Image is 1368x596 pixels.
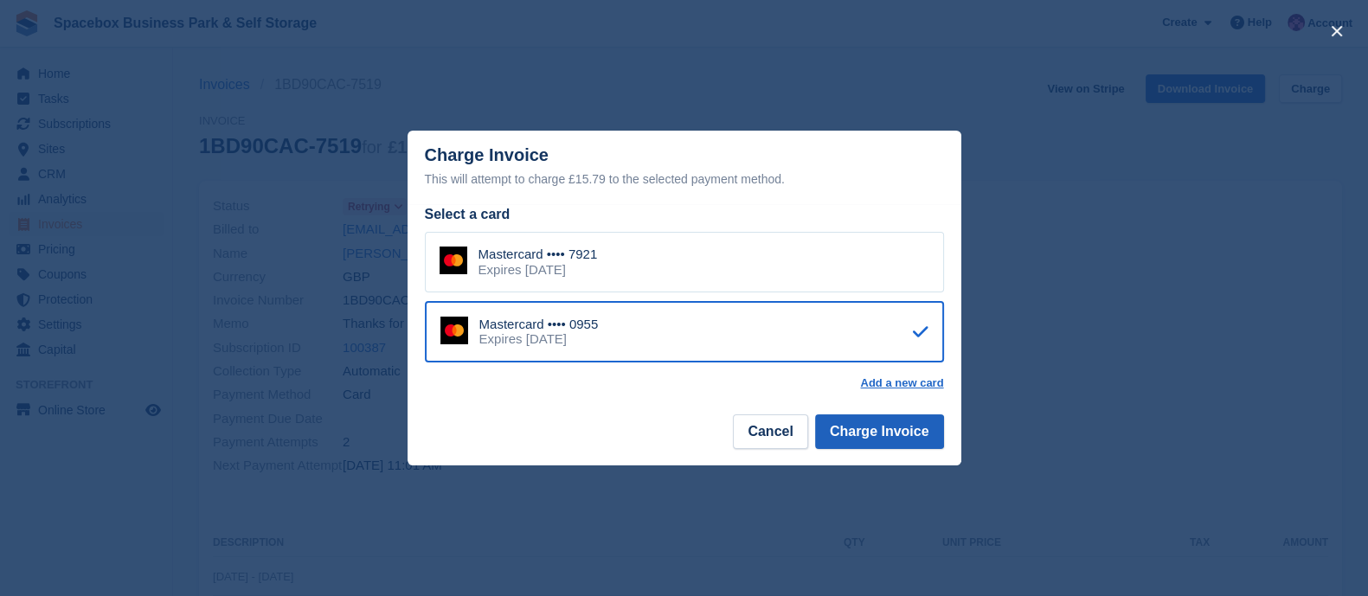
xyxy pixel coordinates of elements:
div: Mastercard •••• 0955 [479,317,599,332]
a: Add a new card [860,376,943,390]
div: Select a card [425,204,944,225]
img: Mastercard Logo [440,247,467,274]
div: Charge Invoice [425,145,944,189]
div: This will attempt to charge £15.79 to the selected payment method. [425,169,944,189]
img: Mastercard Logo [440,317,468,344]
div: Expires [DATE] [478,262,598,278]
button: Charge Invoice [815,414,944,449]
button: close [1323,17,1351,45]
button: Cancel [733,414,807,449]
div: Mastercard •••• 7921 [478,247,598,262]
div: Expires [DATE] [479,331,599,347]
